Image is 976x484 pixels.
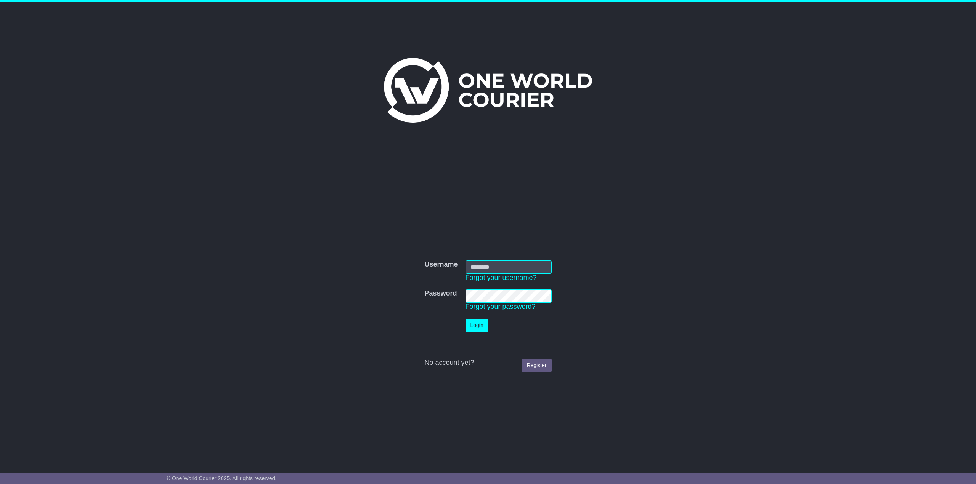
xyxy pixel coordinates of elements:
[466,319,488,332] button: Login
[424,359,551,367] div: No account yet?
[424,289,457,298] label: Password
[522,359,551,372] a: Register
[424,260,457,269] label: Username
[167,475,277,481] span: © One World Courier 2025. All rights reserved.
[466,303,536,310] a: Forgot your password?
[384,58,592,123] img: One World
[466,274,537,281] a: Forgot your username?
